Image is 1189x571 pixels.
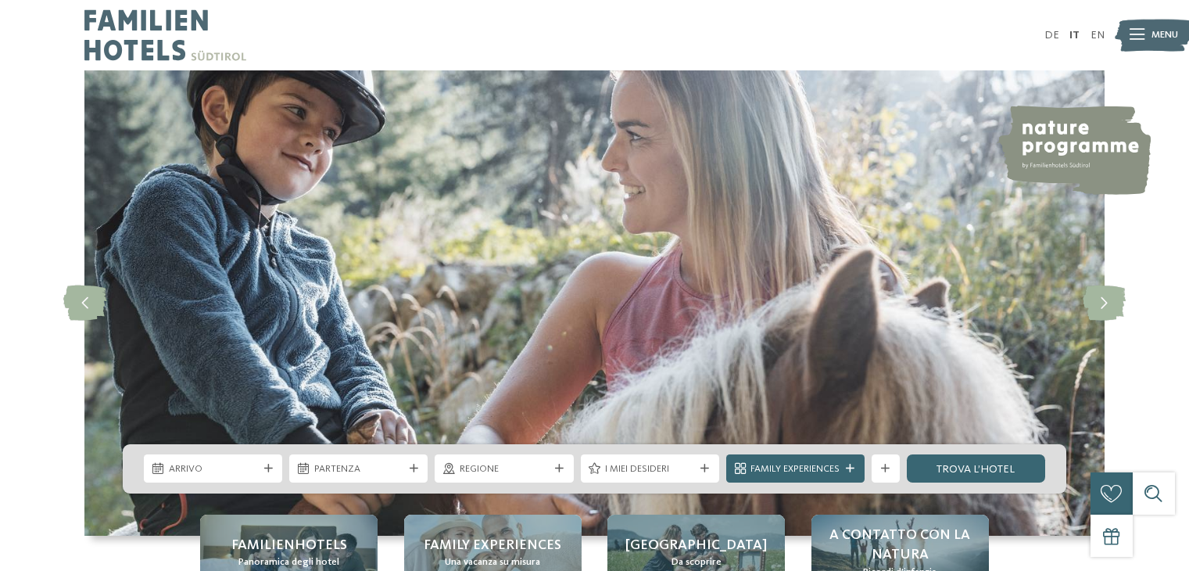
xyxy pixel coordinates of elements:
[996,106,1151,195] img: nature programme by Familienhotels Südtirol
[907,454,1045,483] a: trova l’hotel
[314,462,403,476] span: Partenza
[231,536,347,555] span: Familienhotels
[460,462,549,476] span: Regione
[605,462,694,476] span: I miei desideri
[424,536,561,555] span: Family experiences
[445,555,540,569] span: Una vacanza su misura
[169,462,258,476] span: Arrivo
[671,555,722,569] span: Da scoprire
[750,462,840,476] span: Family Experiences
[84,70,1105,536] img: Family hotel Alto Adige: the happy family places!
[1151,28,1178,42] span: Menu
[1069,30,1080,41] a: IT
[1044,30,1059,41] a: DE
[825,526,975,565] span: A contatto con la natura
[625,536,767,555] span: [GEOGRAPHIC_DATA]
[238,555,339,569] span: Panoramica degli hotel
[1091,30,1105,41] a: EN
